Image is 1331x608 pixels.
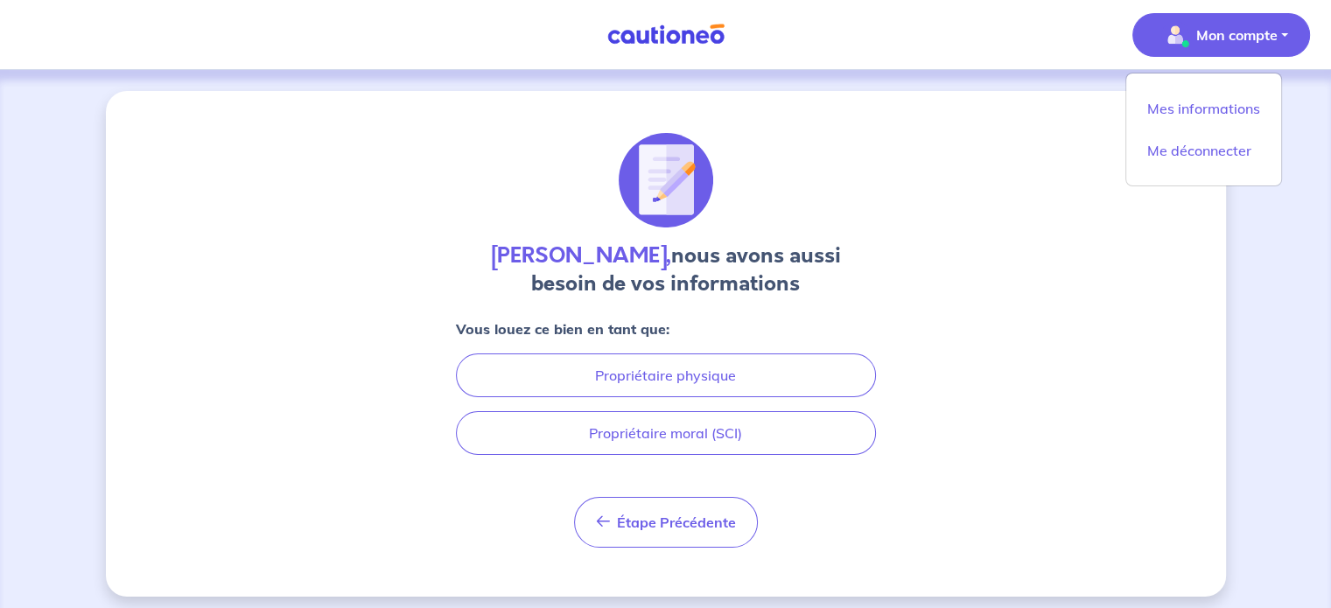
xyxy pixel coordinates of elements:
div: illu_account_valid_menu.svgMon compte [1125,73,1282,186]
img: illu_document_signature.svg [619,133,713,227]
h4: nous avons aussi besoin de vos informations [456,241,876,297]
p: Mon compte [1196,24,1278,45]
button: Étape Précédente [574,497,758,548]
span: Étape Précédente [617,514,736,531]
strong: Vous louez ce bien en tant que: [456,320,669,338]
a: Me déconnecter [1133,136,1274,164]
strong: [PERSON_NAME], [491,241,671,270]
button: Propriétaire moral (SCI) [456,411,876,455]
a: Mes informations [1133,94,1274,122]
img: Cautioneo [600,24,732,45]
button: illu_account_valid_menu.svgMon compte [1132,13,1310,57]
button: Propriétaire physique [456,353,876,397]
img: illu_account_valid_menu.svg [1161,21,1189,49]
